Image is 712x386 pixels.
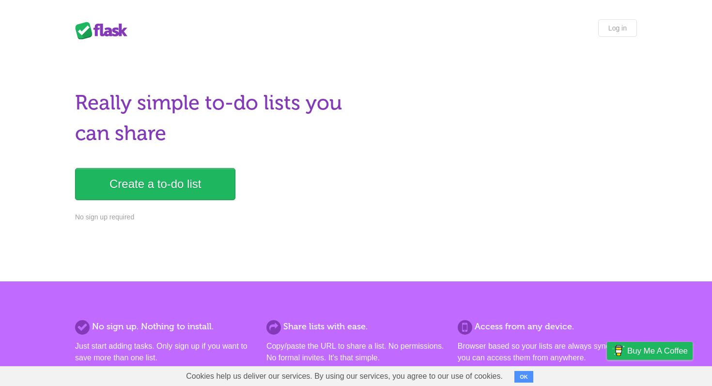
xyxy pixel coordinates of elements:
[612,342,625,359] img: Buy me a coffee
[75,212,350,222] p: No sign up required
[176,367,512,386] span: Cookies help us deliver our services. By using our services, you agree to our use of cookies.
[598,19,637,37] a: Log in
[266,340,446,364] p: Copy/paste the URL to share a list. No permissions. No formal invites. It's that simple.
[458,320,637,333] h2: Access from any device.
[627,342,688,359] span: Buy me a coffee
[458,340,637,364] p: Browser based so your lists are always synced and you can access them from anywhere.
[75,320,254,333] h2: No sign up. Nothing to install.
[266,320,446,333] h2: Share lists with ease.
[75,22,133,39] div: Flask Lists
[75,168,235,200] a: Create a to-do list
[75,88,350,149] h1: Really simple to-do lists you can share
[75,340,254,364] p: Just start adding tasks. Only sign up if you want to save more than one list.
[607,342,693,360] a: Buy me a coffee
[514,371,533,383] button: OK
